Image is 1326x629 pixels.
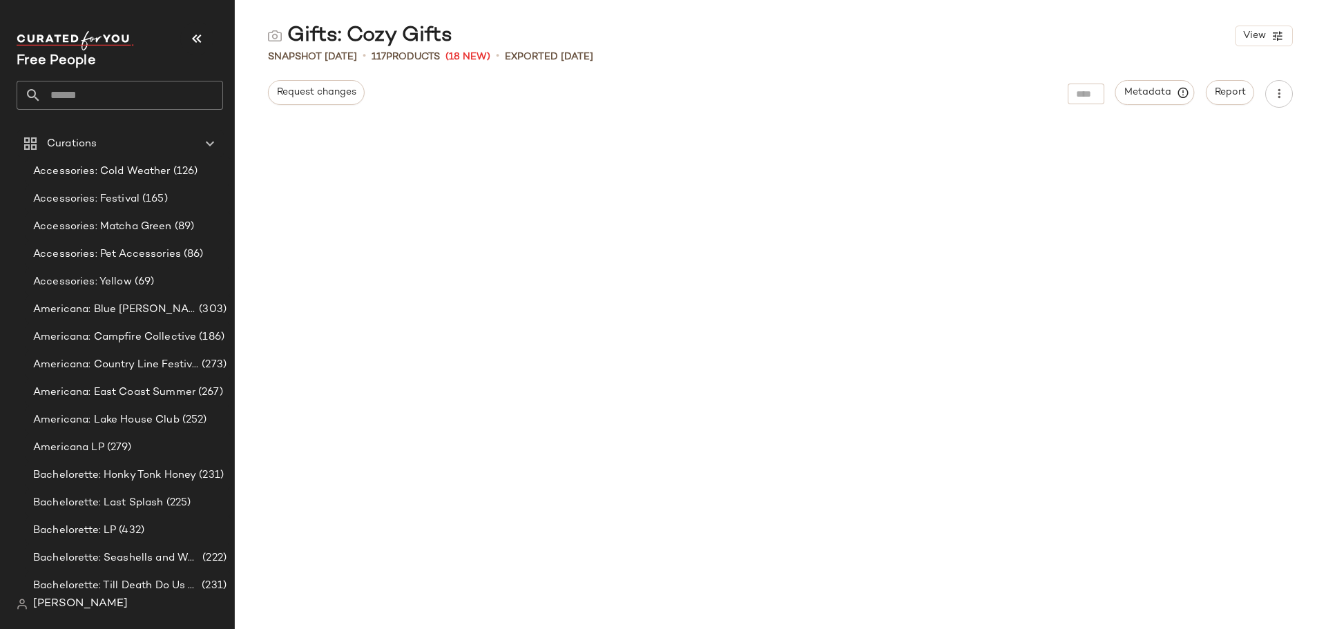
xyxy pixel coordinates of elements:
span: (231) [199,578,227,594]
span: Request changes [276,87,356,98]
div: Products [372,50,440,64]
button: View [1235,26,1293,46]
img: svg%3e [268,29,282,43]
span: (18 New) [445,50,490,64]
img: svg%3e [17,599,28,610]
span: (252) [180,412,207,428]
span: Americana: Lake House Club [33,412,180,428]
span: Report [1214,87,1246,98]
span: Metadata [1124,86,1186,99]
span: (222) [200,550,227,566]
span: (303) [196,302,227,318]
span: (225) [164,495,191,511]
span: (267) [195,385,223,400]
span: Accessories: Festival [33,191,140,207]
span: (186) [196,329,224,345]
span: (69) [132,274,155,290]
span: • [496,48,499,65]
span: Accessories: Pet Accessories [33,246,181,262]
span: (273) [199,357,227,373]
span: (231) [196,467,224,483]
span: (432) [116,523,144,539]
span: View [1242,30,1266,41]
span: (279) [104,440,132,456]
span: Snapshot [DATE] [268,50,357,64]
span: Americana: East Coast Summer [33,385,195,400]
span: (86) [181,246,204,262]
button: Metadata [1115,80,1195,105]
span: (89) [172,219,195,235]
span: Bachelorette: LP [33,523,116,539]
span: Accessories: Yellow [33,274,132,290]
span: Americana: Blue [PERSON_NAME] Baby [33,302,196,318]
span: Bachelorette: Seashells and Wedding Bells [33,550,200,566]
span: (126) [171,164,198,180]
span: Curations [47,136,97,152]
span: (165) [140,191,168,207]
span: Bachelorette: Till Death Do Us Party [33,578,199,594]
span: Accessories: Matcha Green [33,219,172,235]
button: Request changes [268,80,365,105]
button: Report [1206,80,1254,105]
span: Current Company Name [17,54,96,68]
span: Americana LP [33,440,104,456]
span: Bachelorette: Honky Tonk Honey [33,467,196,483]
span: [PERSON_NAME] [33,596,128,612]
span: 117 [372,52,386,62]
span: • [363,48,366,65]
span: Bachelorette: Last Splash [33,495,164,511]
div: Gifts: Cozy Gifts [268,22,452,50]
span: Americana: Country Line Festival [33,357,199,373]
p: Exported [DATE] [505,50,593,64]
img: cfy_white_logo.C9jOOHJF.svg [17,31,134,50]
span: Americana: Campfire Collective [33,329,196,345]
span: Accessories: Cold Weather [33,164,171,180]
